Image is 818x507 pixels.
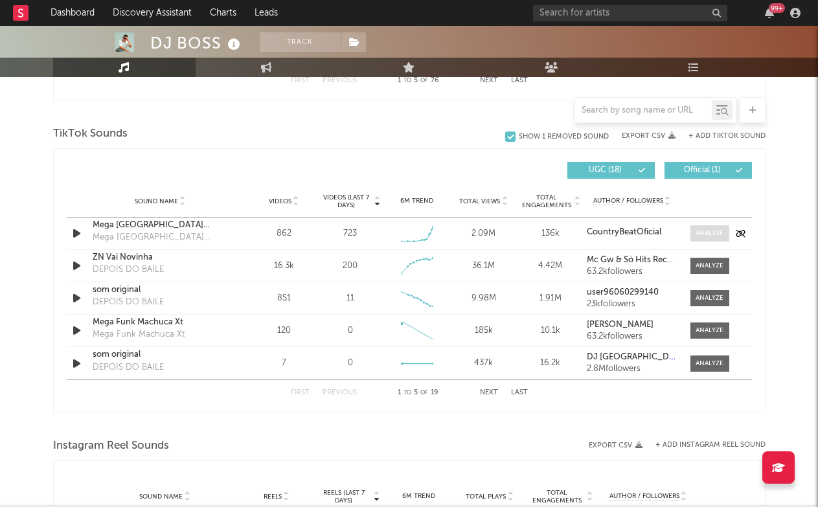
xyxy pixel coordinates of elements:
div: DJ BOSS [150,32,244,54]
span: TikTok Sounds [53,126,128,142]
div: 4.42M [520,260,580,273]
div: 2.09M [453,227,514,240]
strong: CountryBeatOficial [587,228,661,236]
div: 36.1M [453,260,514,273]
a: DJ [GEOGRAPHIC_DATA] [587,353,677,362]
button: Export CSV [589,442,642,449]
div: 0 [348,357,353,370]
div: DEPOIS DO BAILE [93,361,164,374]
button: Next [480,77,498,84]
a: som original [93,348,228,361]
span: Reels [264,493,282,501]
span: Videos [269,197,291,205]
span: Videos (last 7 days) [320,194,372,209]
div: 1 5 19 [383,385,454,401]
input: Search for artists [533,5,727,21]
span: to [403,390,411,396]
div: 6M Trend [387,196,447,206]
div: 2.8M followers [587,365,677,374]
div: Mega [GEOGRAPHIC_DATA][PERSON_NAME] [93,231,228,244]
div: 7 [254,357,314,370]
span: UGC ( 18 ) [576,166,635,174]
div: 1 5 76 [383,73,454,89]
div: 200 [343,260,358,273]
div: Show 1 Removed Sound [519,133,609,141]
div: 185k [453,324,514,337]
span: Author / Followers [609,492,679,501]
div: 16.3k [254,260,314,273]
div: DEPOIS DO BAILE [93,264,164,276]
div: 63.2k followers [587,267,677,276]
span: Sound Name [135,197,178,205]
button: Previous [323,389,357,396]
button: Export CSV [622,132,676,140]
span: of [420,390,428,396]
button: First [291,77,310,84]
button: First [291,389,310,396]
div: 1.91M [520,292,580,305]
div: 9.98M [453,292,514,305]
span: Total Engagements [528,489,585,504]
span: Sound Name [139,493,183,501]
span: Total Engagements [520,194,573,209]
div: 862 [254,227,314,240]
div: DEPOIS DO BAILE [93,296,164,309]
a: user96060299140 [587,288,677,297]
div: 63.2k followers [587,332,677,341]
div: 851 [254,292,314,305]
div: 0 [348,324,353,337]
button: 99+ [765,8,774,18]
a: Mc Gw & Só Hits Records & 𝐑𝐙𝐈𝐍 𝐙𝐋 [587,256,677,265]
span: to [403,78,411,84]
div: 723 [343,227,357,240]
div: 23k followers [587,300,677,309]
button: Official(1) [665,162,752,179]
div: 16.2k [520,357,580,370]
div: 11 [347,292,354,305]
input: Search by song name or URL [575,106,712,116]
span: of [420,78,428,84]
span: Total Views [459,197,500,205]
strong: [PERSON_NAME] [587,321,653,329]
div: 120 [254,324,314,337]
a: [PERSON_NAME] [587,321,677,330]
div: 6M Trend [387,491,451,501]
button: Last [511,389,528,396]
button: Track [260,32,341,52]
button: Previous [323,77,357,84]
span: Total Plays [466,493,506,501]
div: 136k [520,227,580,240]
button: + Add Instagram Reel Sound [655,442,766,449]
span: Reels (last 7 days) [315,489,372,504]
span: Author / Followers [593,197,663,205]
span: Official ( 1 ) [673,166,733,174]
strong: Mc Gw & Só Hits Records & 𝐑𝐙𝐈𝐍 𝐙𝐋 [587,256,729,264]
div: Mega Funk Machuca Xt [93,328,185,341]
a: Mega [GEOGRAPHIC_DATA][PERSON_NAME] [93,219,228,232]
button: Last [511,77,528,84]
div: 437k [453,357,514,370]
div: + Add Instagram Reel Sound [642,442,766,449]
strong: DJ [GEOGRAPHIC_DATA] [587,353,687,361]
a: CountryBeatOficial [587,228,677,237]
span: Instagram Reel Sounds [53,438,169,454]
a: som original [93,284,228,297]
strong: user96060299140 [587,288,659,297]
button: + Add TikTok Sound [676,133,766,140]
button: + Add TikTok Sound [688,133,766,140]
button: UGC(18) [567,162,655,179]
div: 99 + [769,3,785,13]
a: Mega Funk Machuca Xt [93,316,228,329]
a: ZN Vai Novinha [93,251,228,264]
button: Next [480,389,498,396]
div: 10.1k [520,324,580,337]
